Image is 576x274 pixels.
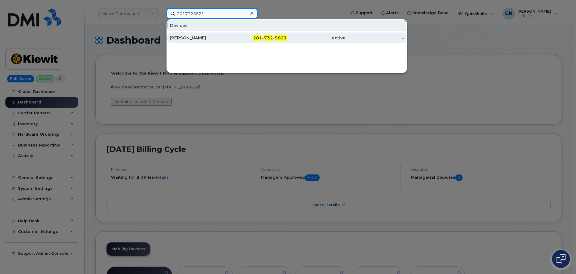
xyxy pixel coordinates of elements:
div: [PERSON_NAME] [170,35,228,41]
span: 201 [253,35,262,41]
div: Devices [167,20,406,31]
div: active [287,35,345,41]
span: 732 [264,35,273,41]
a: [PERSON_NAME]201-732-5821active- [167,32,406,43]
img: Open chat [556,254,566,264]
span: 5821 [275,35,287,41]
div: - - [228,35,287,41]
div: - [345,35,404,41]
